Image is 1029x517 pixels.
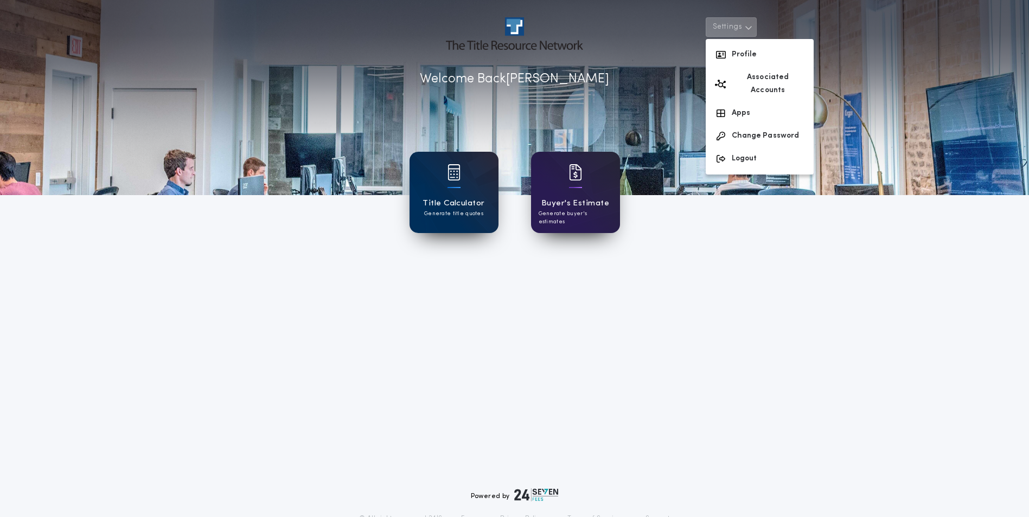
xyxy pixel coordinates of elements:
[706,66,814,102] button: Associated Accounts
[424,210,483,218] p: Generate title quotes
[706,125,814,147] button: Change Password
[706,17,757,37] button: Settings
[706,102,814,125] button: Apps
[539,210,612,226] p: Generate buyer's estimates
[541,197,609,210] h1: Buyer's Estimate
[569,164,582,180] img: card icon
[446,17,583,50] img: account-logo
[514,488,559,501] img: logo
[410,152,498,233] a: card iconTitle CalculatorGenerate title quotes
[706,39,814,175] div: Settings
[420,69,609,89] p: Welcome Back [PERSON_NAME]
[706,147,814,170] button: Logout
[423,197,484,210] h1: Title Calculator
[531,152,620,233] a: card iconBuyer's EstimateGenerate buyer's estimates
[448,164,461,180] img: card icon
[471,488,559,501] div: Powered by
[706,43,814,66] button: Profile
